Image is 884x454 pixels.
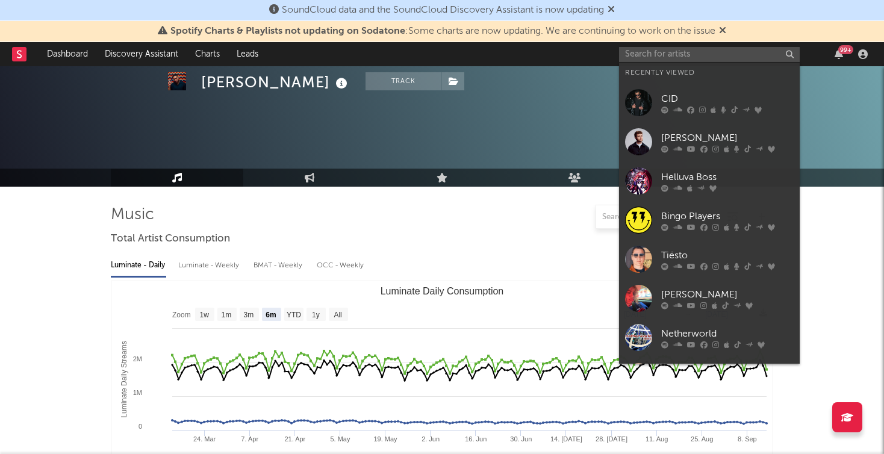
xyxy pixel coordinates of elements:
[193,435,216,443] text: 24. Mar
[661,209,794,223] div: Bingo Players
[596,435,627,443] text: 28. [DATE]
[608,5,615,15] span: Dismiss
[312,311,320,319] text: 1y
[838,45,853,54] div: 99 +
[111,232,230,246] span: Total Artist Consumption
[222,311,232,319] text: 1m
[619,201,800,240] a: Bingo Players
[254,255,305,276] div: BMAT - Weekly
[133,389,142,396] text: 1M
[550,435,582,443] text: 14. [DATE]
[244,311,254,319] text: 3m
[661,326,794,341] div: Netherworld
[719,26,726,36] span: Dismiss
[510,435,532,443] text: 30. Jun
[835,49,843,59] button: 99+
[178,255,241,276] div: Luminate - Weekly
[228,42,267,66] a: Leads
[738,435,757,443] text: 8. Sep
[200,311,210,319] text: 1w
[619,161,800,201] a: Helluva Boss
[287,311,301,319] text: YTD
[661,92,794,106] div: CID
[619,122,800,161] a: [PERSON_NAME]
[619,47,800,62] input: Search for artists
[661,170,794,184] div: Helluva Boss
[172,311,191,319] text: Zoom
[139,423,142,430] text: 0
[317,255,365,276] div: OCC - Weekly
[266,311,276,319] text: 6m
[373,435,397,443] text: 19. May
[619,279,800,318] a: [PERSON_NAME]
[661,131,794,145] div: [PERSON_NAME]
[661,287,794,302] div: [PERSON_NAME]
[187,42,228,66] a: Charts
[422,435,440,443] text: 2. Jun
[241,435,258,443] text: 7. Apr
[381,286,504,296] text: Luminate Daily Consumption
[111,255,166,276] div: Luminate - Daily
[170,26,405,36] span: Spotify Charts & Playlists not updating on Sodatone
[170,26,715,36] span: : Some charts are now updating. We are continuing to work on the issue
[120,341,128,417] text: Luminate Daily Streams
[201,72,350,92] div: [PERSON_NAME]
[282,5,604,15] span: SoundCloud data and the SoundCloud Discovery Assistant is now updating
[96,42,187,66] a: Discovery Assistant
[619,357,800,396] a: [PERSON_NAME]
[465,435,487,443] text: 16. Jun
[661,248,794,263] div: Tiësto
[284,435,305,443] text: 21. Apr
[133,355,142,362] text: 2M
[330,435,350,443] text: 5. May
[625,66,794,80] div: Recently Viewed
[646,435,668,443] text: 11. Aug
[366,72,441,90] button: Track
[619,83,800,122] a: CID
[619,240,800,279] a: Tiësto
[596,213,723,222] input: Search by song name or URL
[691,435,713,443] text: 25. Aug
[619,318,800,357] a: Netherworld
[334,311,341,319] text: All
[39,42,96,66] a: Dashboard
